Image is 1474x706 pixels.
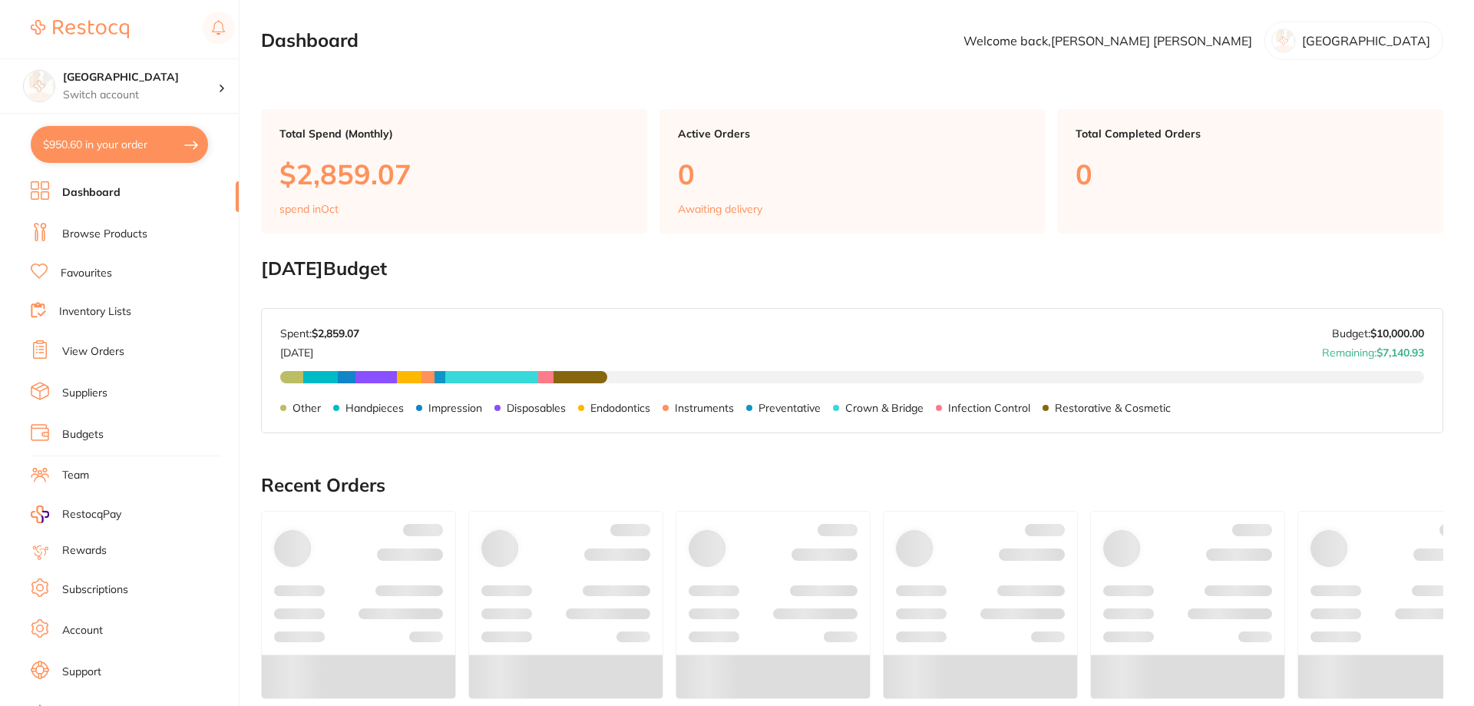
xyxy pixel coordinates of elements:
p: [GEOGRAPHIC_DATA] [1302,34,1430,48]
p: Preventative [758,402,821,414]
p: Impression [428,402,482,414]
a: Total Completed Orders0 [1057,109,1443,234]
p: Total Completed Orders [1076,128,1425,140]
img: RestocqPay [31,505,49,523]
a: Favourites [61,266,112,281]
span: RestocqPay [62,507,121,522]
p: Spent: [280,327,359,340]
a: Rewards [62,543,107,559]
h4: Katoomba Dental Centre [63,70,218,85]
a: Account [62,623,103,638]
p: Infection Control [948,402,1030,414]
h2: Recent Orders [261,475,1443,496]
p: Handpieces [345,402,404,414]
p: Instruments [675,402,734,414]
p: Active Orders [678,128,1027,140]
a: Subscriptions [62,582,128,598]
a: Restocq Logo [31,12,129,47]
img: Restocq Logo [31,20,129,38]
strong: $10,000.00 [1370,326,1424,340]
a: Total Spend (Monthly)$2,859.07spend inOct [261,109,647,234]
p: Switch account [63,88,218,103]
a: Budgets [62,427,104,442]
p: $2,859.07 [279,158,629,190]
a: Browse Products [62,227,147,242]
p: Crown & Bridge [845,402,924,414]
p: Remaining: [1322,340,1424,359]
a: Inventory Lists [59,304,131,320]
p: Total Spend (Monthly) [279,128,629,140]
strong: $2,859.07 [312,326,359,340]
a: RestocqPay [31,505,121,523]
p: Other [292,402,321,414]
a: Dashboard [62,185,121,201]
strong: $7,140.93 [1377,346,1424,360]
h2: Dashboard [261,30,359,51]
p: Welcome back, [PERSON_NAME] [PERSON_NAME] [963,34,1252,48]
a: Suppliers [62,386,107,401]
p: Restorative & Cosmetic [1055,402,1171,414]
p: spend in Oct [279,203,339,215]
p: [DATE] [280,340,359,359]
a: Team [62,468,89,483]
button: $950.60 in your order [31,126,208,163]
p: Awaiting delivery [678,203,762,215]
p: 0 [678,158,1027,190]
a: Support [62,665,101,680]
p: Endodontics [590,402,650,414]
p: Disposables [507,402,566,414]
p: 0 [1076,158,1425,190]
p: Budget: [1332,327,1424,340]
a: Active Orders0Awaiting delivery [659,109,1046,234]
a: View Orders [62,344,124,360]
img: Katoomba Dental Centre [24,71,55,101]
h2: [DATE] Budget [261,258,1443,280]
